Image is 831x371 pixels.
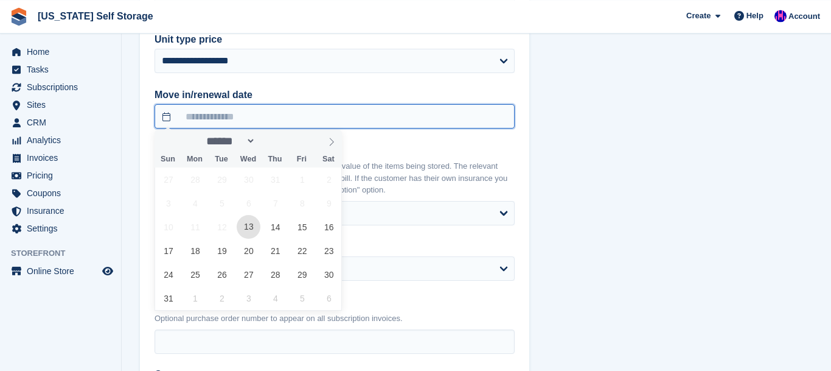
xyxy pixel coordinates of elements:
[290,215,314,239] span: August 15, 2025
[235,155,262,163] span: Wed
[156,286,180,310] span: August 31, 2025
[774,10,787,22] img: Christopher Ganser
[156,263,180,286] span: August 24, 2025
[237,263,260,286] span: August 27, 2025
[6,132,115,149] a: menu
[183,239,207,263] span: August 18, 2025
[237,239,260,263] span: August 20, 2025
[290,239,314,263] span: August 22, 2025
[290,286,314,310] span: September 5, 2025
[11,247,121,260] span: Storefront
[33,6,158,26] a: [US_STATE] Self Storage
[6,114,115,131] a: menu
[317,239,341,263] span: August 23, 2025
[27,61,100,78] span: Tasks
[317,286,341,310] span: September 6, 2025
[27,185,100,202] span: Coupons
[27,96,100,113] span: Sites
[210,215,234,239] span: August 12, 2025
[27,263,100,280] span: Online Store
[317,215,341,239] span: August 16, 2025
[27,79,100,96] span: Subscriptions
[256,135,294,147] input: Year
[263,239,287,263] span: August 21, 2025
[686,10,711,22] span: Create
[183,191,207,215] span: August 4, 2025
[263,191,287,215] span: August 7, 2025
[156,215,180,239] span: August 10, 2025
[155,32,515,47] label: Unit type price
[27,114,100,131] span: CRM
[6,149,115,166] a: menu
[263,215,287,239] span: August 14, 2025
[183,168,207,191] span: July 28, 2025
[263,168,287,191] span: July 31, 2025
[27,167,100,184] span: Pricing
[237,168,260,191] span: July 30, 2025
[155,313,515,325] p: Optional purchase order number to appear on all subscription invoices.
[263,286,287,310] span: September 4, 2025
[746,10,763,22] span: Help
[6,185,115,202] a: menu
[237,215,260,239] span: August 13, 2025
[155,88,515,102] label: Move in/renewal date
[210,191,234,215] span: August 5, 2025
[210,239,234,263] span: August 19, 2025
[6,263,115,280] a: menu
[210,286,234,310] span: September 2, 2025
[181,155,208,163] span: Mon
[6,96,115,113] a: menu
[27,132,100,149] span: Analytics
[315,155,342,163] span: Sat
[156,191,180,215] span: August 3, 2025
[100,264,115,278] a: Preview store
[10,7,28,26] img: stora-icon-8386f47178a22dfd0bd8f6a31ec36ba5ce8667c1dd55bd0f319d3a0aa187defe.svg
[6,79,115,96] a: menu
[290,191,314,215] span: August 8, 2025
[6,167,115,184] a: menu
[237,286,260,310] span: September 3, 2025
[155,155,181,163] span: Sun
[262,155,288,163] span: Thu
[210,168,234,191] span: July 29, 2025
[263,263,287,286] span: August 28, 2025
[203,135,256,147] select: Month
[6,202,115,219] a: menu
[156,168,180,191] span: July 27, 2025
[290,168,314,191] span: August 1, 2025
[183,263,207,286] span: August 25, 2025
[317,263,341,286] span: August 30, 2025
[6,61,115,78] a: menu
[317,191,341,215] span: August 9, 2025
[183,286,207,310] span: September 1, 2025
[27,149,100,166] span: Invoices
[27,43,100,60] span: Home
[6,43,115,60] a: menu
[290,263,314,286] span: August 29, 2025
[237,191,260,215] span: August 6, 2025
[788,10,820,23] span: Account
[27,202,100,219] span: Insurance
[156,239,180,263] span: August 17, 2025
[6,220,115,237] a: menu
[288,155,315,163] span: Fri
[27,220,100,237] span: Settings
[208,155,235,163] span: Tue
[317,168,341,191] span: August 2, 2025
[210,263,234,286] span: August 26, 2025
[183,215,207,239] span: August 11, 2025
